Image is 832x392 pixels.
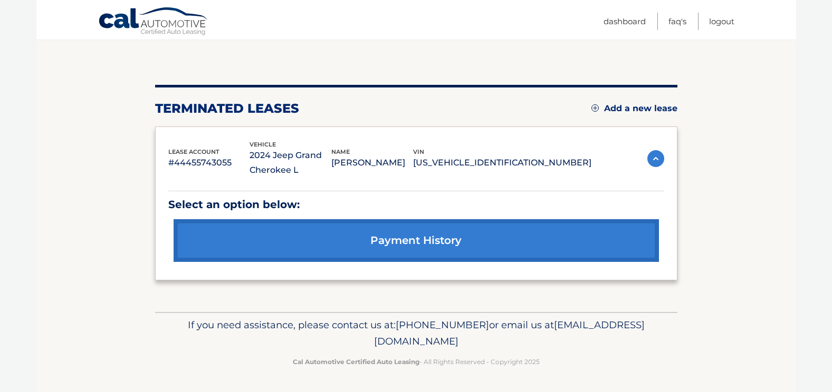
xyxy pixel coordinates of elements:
span: vehicle [250,141,276,148]
a: Add a new lease [591,103,677,114]
p: #44455743055 [168,155,250,170]
p: [PERSON_NAME] [331,155,413,170]
p: - All Rights Reserved - Copyright 2025 [162,356,671,367]
span: lease account [168,148,219,155]
p: 2024 Jeep Grand Cherokee L [250,148,331,178]
p: If you need assistance, please contact us at: or email us at [162,317,671,350]
a: Logout [709,13,734,30]
a: Dashboard [604,13,646,30]
img: accordion-active.svg [647,150,664,167]
p: [US_VEHICLE_IDENTIFICATION_NUMBER] [413,155,591,170]
a: payment history [174,219,659,262]
span: name [331,148,350,155]
img: add.svg [591,104,599,112]
strong: Cal Automotive Certified Auto Leasing [293,358,419,366]
p: Select an option below: [168,195,664,214]
span: [PHONE_NUMBER] [396,319,489,331]
a: FAQ's [668,13,686,30]
a: Cal Automotive [98,7,209,37]
h2: terminated leases [155,101,299,116]
span: vin [413,148,424,155]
